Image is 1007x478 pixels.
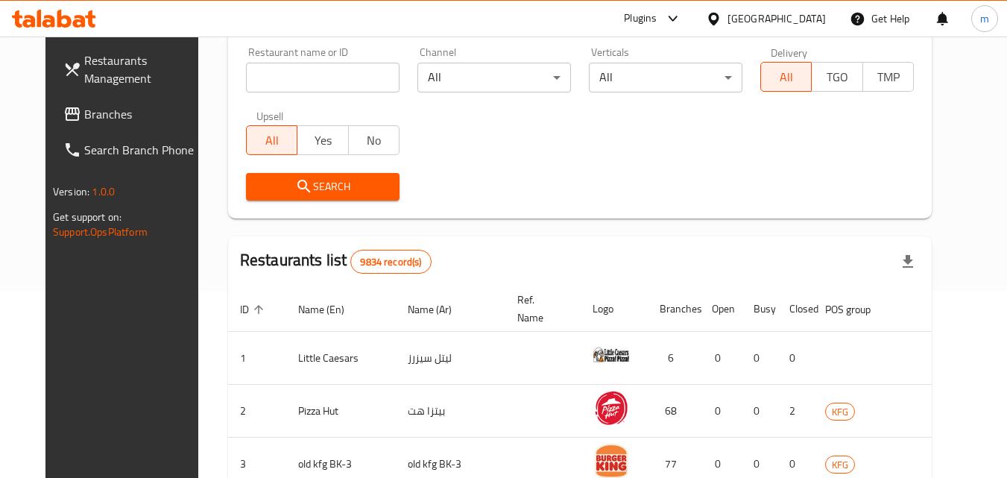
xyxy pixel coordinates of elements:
[417,63,571,92] div: All
[589,63,742,92] div: All
[92,182,115,201] span: 1.0.0
[53,207,121,227] span: Get support on:
[298,301,364,318] span: Name (En)
[51,43,214,96] a: Restaurants Management
[593,336,630,374] img: Little Caesars
[286,332,396,385] td: Little Caesars
[408,301,471,318] span: Name (Ar)
[240,301,268,318] span: ID
[351,255,430,269] span: 9834 record(s)
[240,249,432,274] h2: Restaurants list
[742,332,777,385] td: 0
[348,125,400,155] button: No
[818,66,856,88] span: TGO
[517,291,563,327] span: Ref. Name
[980,10,989,27] span: m
[286,385,396,438] td: Pizza Hut
[253,130,291,151] span: All
[648,286,700,332] th: Branches
[777,286,813,332] th: Closed
[777,332,813,385] td: 0
[700,385,742,438] td: 0
[246,63,400,92] input: Search for restaurant name or ID..
[396,332,505,385] td: ليتل سيزرز
[84,105,202,123] span: Branches
[581,286,648,332] th: Logo
[593,389,630,427] img: Pizza Hut
[700,332,742,385] td: 0
[862,62,914,92] button: TMP
[51,132,214,168] a: Search Branch Phone
[228,332,286,385] td: 1
[869,66,908,88] span: TMP
[303,130,342,151] span: Yes
[700,286,742,332] th: Open
[53,222,148,242] a: Support.OpsPlatform
[246,173,400,201] button: Search
[825,301,890,318] span: POS group
[53,182,89,201] span: Version:
[355,130,394,151] span: No
[826,403,854,421] span: KFG
[228,385,286,438] td: 2
[727,10,826,27] div: [GEOGRAPHIC_DATA]
[350,250,431,274] div: Total records count
[297,125,348,155] button: Yes
[742,385,777,438] td: 0
[256,110,284,121] label: Upsell
[811,62,862,92] button: TGO
[890,244,926,280] div: Export file
[624,10,657,28] div: Plugins
[246,125,297,155] button: All
[84,51,202,87] span: Restaurants Management
[767,66,806,88] span: All
[742,286,777,332] th: Busy
[258,177,388,196] span: Search
[777,385,813,438] td: 2
[771,47,808,57] label: Delivery
[648,332,700,385] td: 6
[760,62,812,92] button: All
[826,456,854,474] span: KFG
[51,96,214,132] a: Branches
[84,141,202,159] span: Search Branch Phone
[396,385,505,438] td: بيتزا هت
[648,385,700,438] td: 68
